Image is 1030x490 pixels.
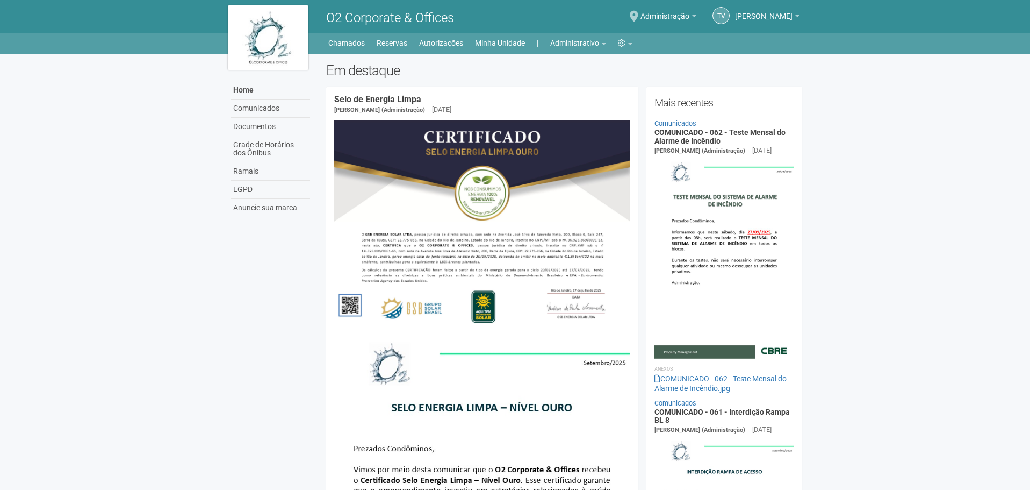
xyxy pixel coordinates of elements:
[712,7,730,24] a: TV
[228,5,308,70] img: logo.jpg
[640,2,689,20] span: Administração
[231,162,310,181] a: Ramais
[735,13,799,22] a: [PERSON_NAME]
[654,156,795,358] img: COMUNICADO%20-%20062%20-%20Teste%20Mensal%20do%20Alarme%20de%20Inc%C3%AAndio.jpg
[326,62,803,79] h2: Em destaque
[654,95,795,111] h2: Mais recentes
[377,35,407,51] a: Reservas
[231,181,310,199] a: LGPD
[654,374,787,393] a: COMUNICADO - 062 - Teste Mensal do Alarme de Incêndio.jpg
[640,13,696,22] a: Administração
[654,119,696,127] a: Comunicados
[654,147,745,154] span: [PERSON_NAME] (Administração)
[550,35,606,51] a: Administrativo
[334,120,630,330] img: COMUNICADO%20-%20054%20-%20Selo%20de%20Energia%20Limpa%20-%20P%C3%A1g.%202.jpg
[231,118,310,136] a: Documentos
[654,128,786,145] a: COMUNICADO - 062 - Teste Mensal do Alarme de Incêndio
[432,105,451,115] div: [DATE]
[618,35,632,51] a: Configurações
[231,81,310,100] a: Home
[752,425,772,435] div: [DATE]
[537,35,538,51] a: |
[654,427,745,434] span: [PERSON_NAME] (Administração)
[231,100,310,118] a: Comunicados
[735,2,793,20] span: Thayane Vasconcelos Torres
[334,94,421,104] a: Selo de Energia Limpa
[654,399,696,407] a: Comunicados
[654,408,790,424] a: COMUNICADO - 061 - Interdição Rampa BL 8
[231,136,310,162] a: Grade de Horários dos Ônibus
[654,364,795,374] li: Anexos
[752,146,772,155] div: [DATE]
[326,10,454,25] span: O2 Corporate & Offices
[328,35,365,51] a: Chamados
[334,106,425,113] span: [PERSON_NAME] (Administração)
[419,35,463,51] a: Autorizações
[475,35,525,51] a: Minha Unidade
[231,199,310,217] a: Anuncie sua marca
